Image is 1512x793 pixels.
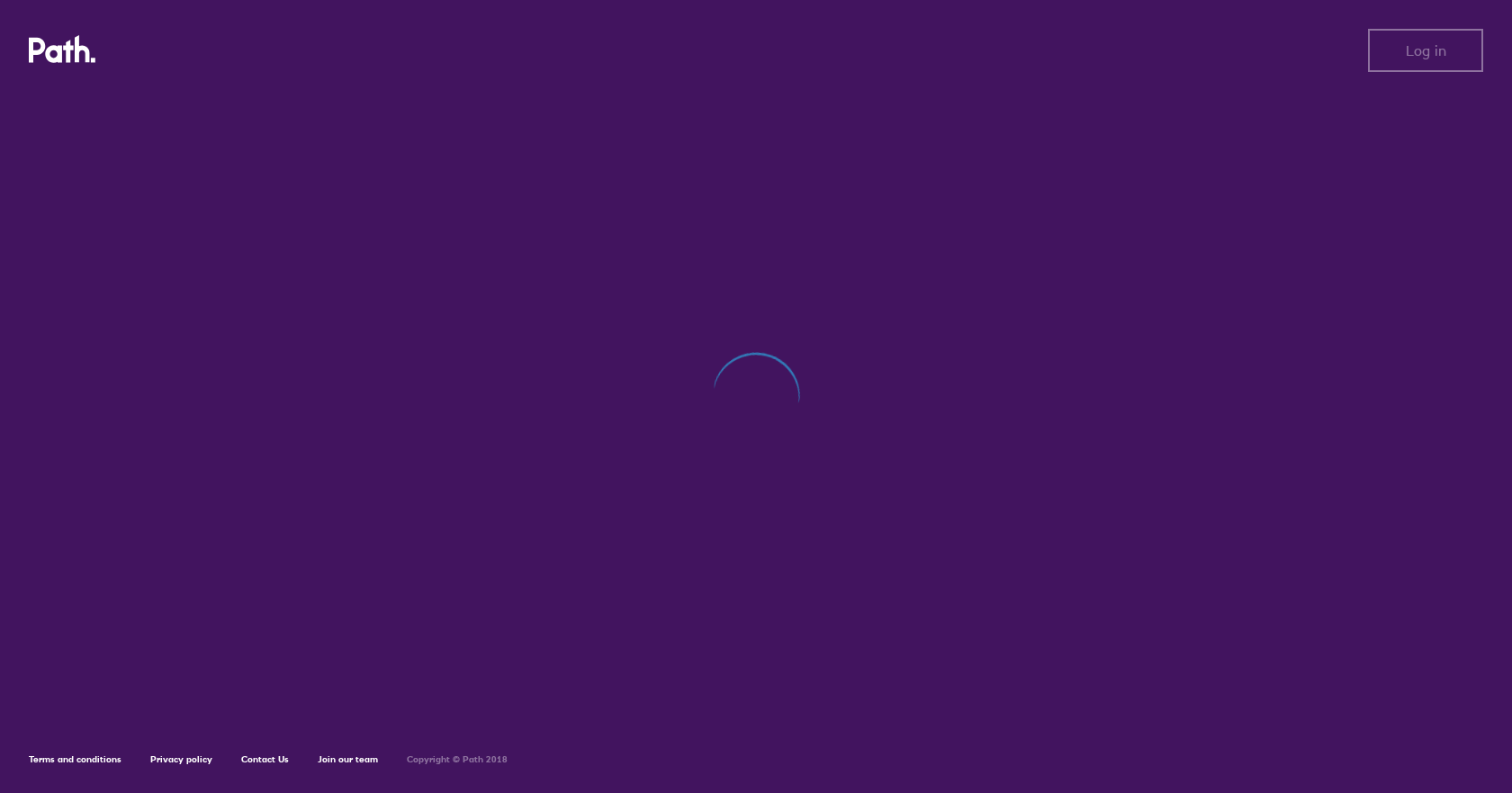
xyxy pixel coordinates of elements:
a: Join our team [318,753,378,765]
a: Terms and conditions [29,753,121,765]
h6: Copyright © Path 2018 [407,754,508,765]
a: Privacy policy [150,753,212,765]
span: Log in [1406,42,1446,59]
a: Contact Us [241,753,289,765]
button: Log in [1368,29,1483,72]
